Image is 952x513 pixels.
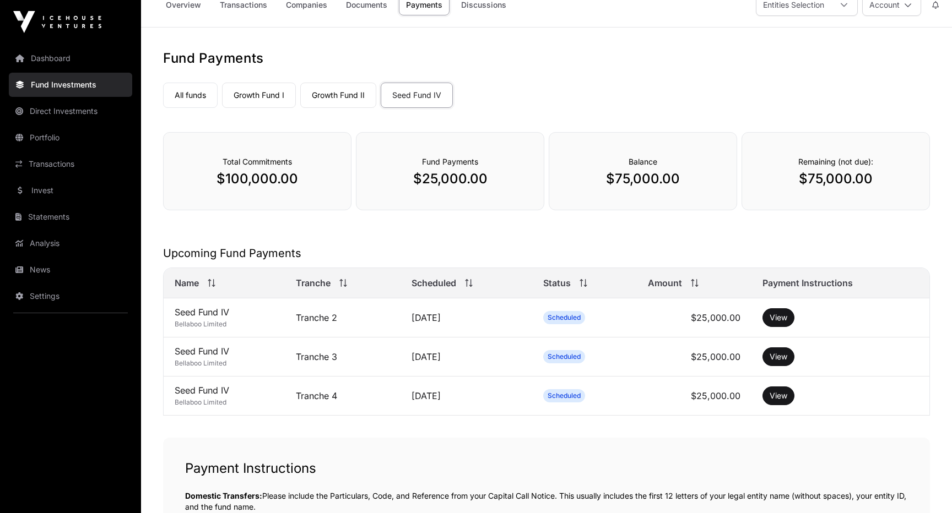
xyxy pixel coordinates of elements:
a: Growth Fund I [222,83,296,108]
iframe: Chat Widget [897,460,952,513]
a: Seed Fund IV [381,83,453,108]
span: Remaining (not due): [798,157,873,166]
span: Domestic Transfers: [185,491,262,500]
span: Name [175,276,199,290]
a: Fund Investments [9,73,132,97]
span: $25,000.00 [691,351,740,362]
p: Please include the Particulars, Code, and Reference from your Capital Call Notice. This usually i... [185,490,908,512]
button: View [762,308,794,327]
td: [DATE] [401,337,532,376]
span: Bellaboo Limited [175,320,226,328]
span: Bellaboo Limited [175,398,226,406]
a: Portfolio [9,125,132,150]
a: Direct Investments [9,99,132,123]
button: View [762,386,794,405]
span: Total Commitments [223,157,292,166]
a: Invest [9,178,132,203]
td: [DATE] [401,376,532,416]
span: Scheduled [412,276,456,290]
span: Amount [648,276,682,290]
td: [DATE] [401,298,532,337]
button: View [762,347,794,366]
a: All funds [163,83,218,108]
span: Fund Payments [422,157,478,166]
a: Growth Fund II [300,83,376,108]
a: Statements [9,205,132,229]
td: Seed Fund IV [164,298,285,337]
a: Settings [9,284,132,308]
p: $25,000.00 [378,170,522,188]
span: Scheduled [548,313,581,322]
a: News [9,258,132,282]
img: Icehouse Ventures Logo [13,11,101,33]
span: Tranche [296,276,331,290]
td: Tranche 2 [285,298,401,337]
h2: Upcoming Fund Payments [163,245,930,261]
a: Transactions [9,152,132,176]
a: Dashboard [9,46,132,70]
td: Tranche 4 [285,376,401,416]
h1: Fund Payments [163,50,930,67]
span: $25,000.00 [691,390,740,401]
td: Tranche 3 [285,337,401,376]
a: Analysis [9,231,132,255]
span: Payment Instructions [762,276,853,290]
td: Seed Fund IV [164,376,285,416]
span: $25,000.00 [691,312,740,323]
p: $75,000.00 [764,170,907,188]
p: $100,000.00 [186,170,329,188]
span: Scheduled [548,391,581,400]
p: $75,000.00 [571,170,715,188]
h1: Payment Instructions [185,460,908,477]
span: Status [543,276,571,290]
span: Scheduled [548,352,581,361]
span: Bellaboo Limited [175,359,226,367]
span: Balance [629,157,657,166]
td: Seed Fund IV [164,337,285,376]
